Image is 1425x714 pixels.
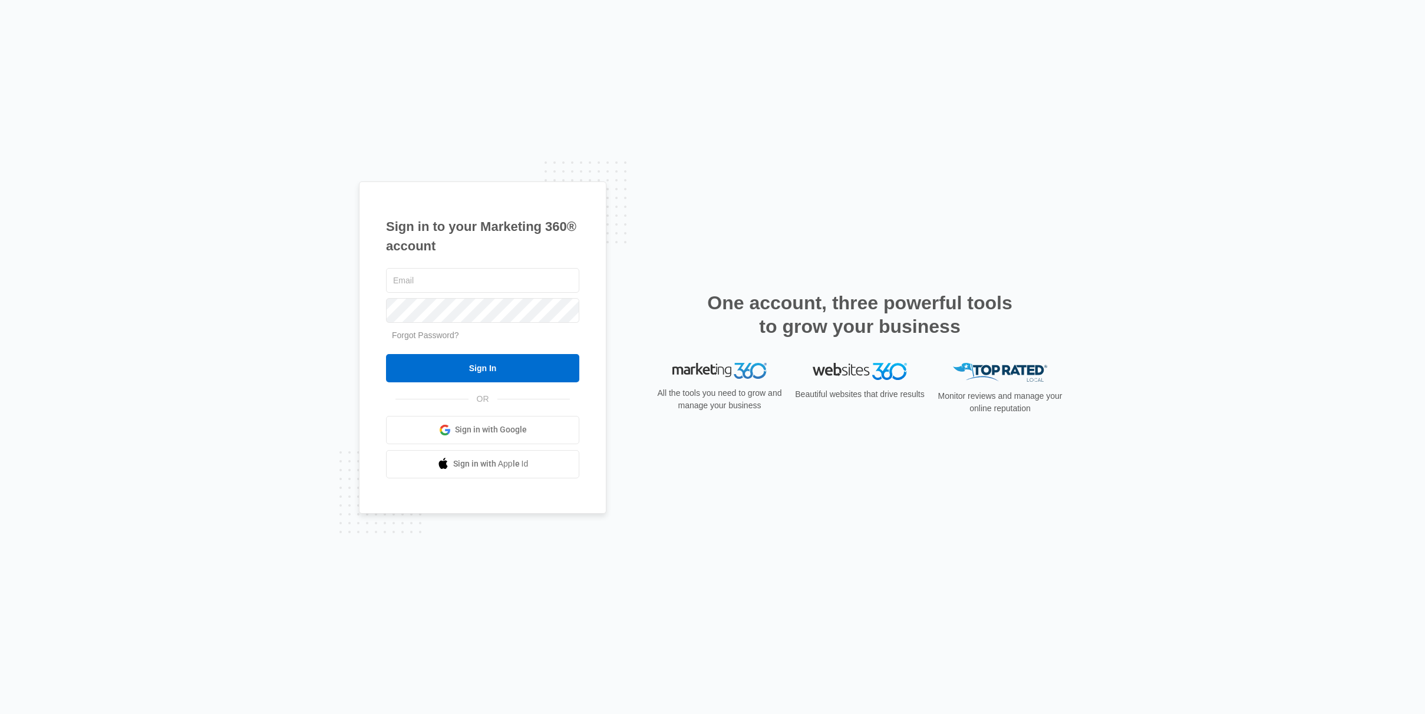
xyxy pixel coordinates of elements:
[469,393,497,405] span: OR
[794,388,926,401] p: Beautiful websites that drive results
[953,363,1047,382] img: Top Rated Local
[386,450,579,478] a: Sign in with Apple Id
[386,217,579,256] h1: Sign in to your Marketing 360® account
[386,268,579,293] input: Email
[453,458,529,470] span: Sign in with Apple Id
[934,390,1066,415] p: Monitor reviews and manage your online reputation
[704,291,1016,338] h2: One account, three powerful tools to grow your business
[386,416,579,444] a: Sign in with Google
[455,424,527,436] span: Sign in with Google
[672,363,767,379] img: Marketing 360
[392,330,459,340] a: Forgot Password?
[386,354,579,382] input: Sign In
[654,387,786,412] p: All the tools you need to grow and manage your business
[813,363,907,380] img: Websites 360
